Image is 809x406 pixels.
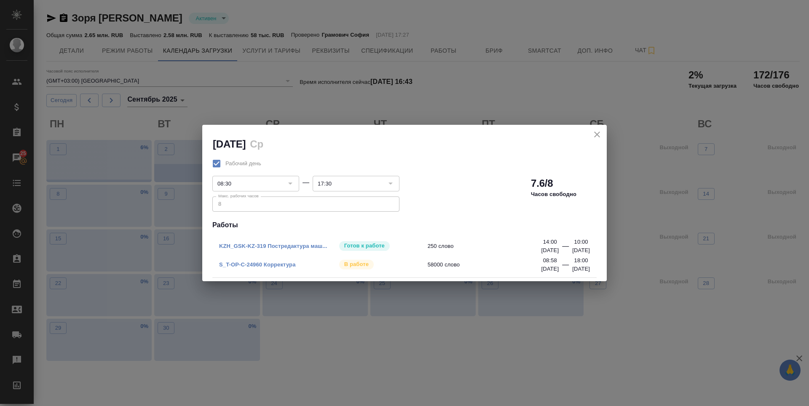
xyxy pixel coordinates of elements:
[344,260,369,269] p: В работе
[225,159,261,168] span: Рабочий день
[213,138,246,150] h2: [DATE]
[543,238,557,246] p: 14:00
[344,242,385,250] p: Готов к работе
[428,242,547,250] span: 250 слово
[219,243,327,249] a: KZH_GSK-KZ-319 Постредактура маш...
[591,128,603,141] button: close
[428,261,547,269] span: 58000 слово
[572,246,590,255] p: [DATE]
[572,265,590,273] p: [DATE]
[543,256,557,265] p: 08:58
[219,261,296,268] a: S_T-OP-C-24960 Корректура
[541,246,559,255] p: [DATE]
[574,238,588,246] p: 10:00
[541,265,559,273] p: [DATE]
[562,241,569,255] div: —
[562,260,569,273] div: —
[574,256,588,265] p: 18:00
[303,177,309,188] div: —
[531,190,576,199] p: Часов свободно
[531,177,553,190] h2: 7.6/8
[250,138,263,150] h2: Ср
[212,220,597,230] h4: Работы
